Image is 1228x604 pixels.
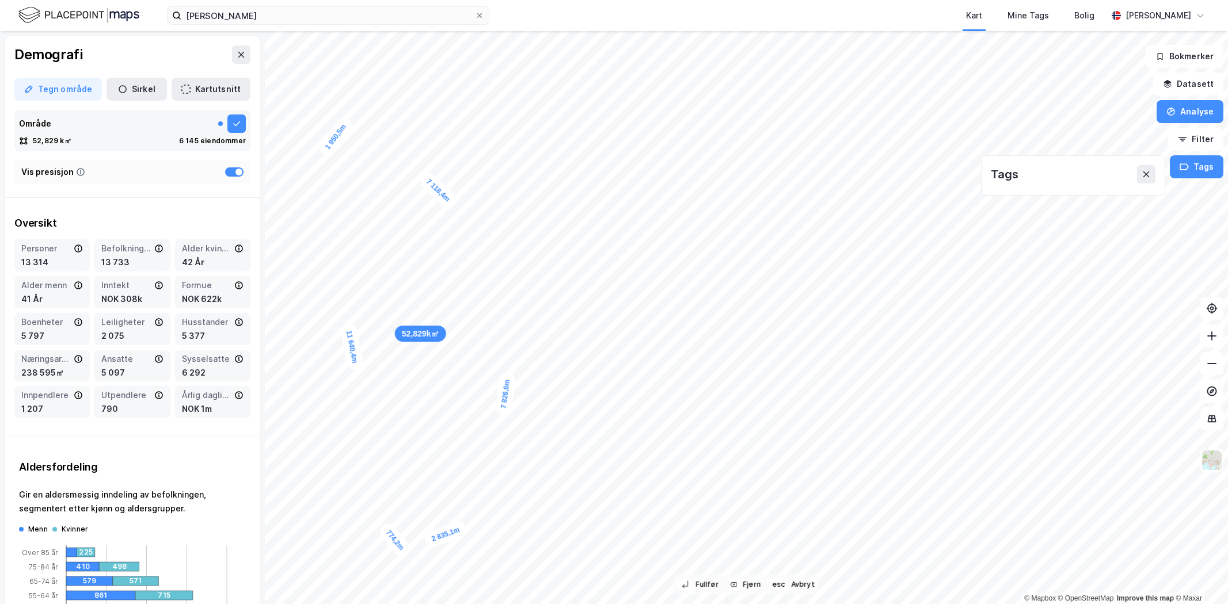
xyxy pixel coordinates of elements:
div: 225 [79,548,97,557]
a: OpenStreetMap [1058,594,1114,602]
tspan: 75-84 år [29,563,58,571]
input: Søk på adresse, matrikkel, gårdeiere, leietakere eller personer [181,7,475,24]
div: [PERSON_NAME] [1126,9,1191,22]
div: Husstander [182,315,232,329]
div: Menn [28,525,48,534]
div: 5 377 [182,329,244,343]
div: 41 År [21,292,83,306]
div: Mine Tags [1008,9,1049,22]
div: Map marker [417,170,459,211]
div: Leiligheter [101,315,151,329]
div: NOK 622k [182,292,244,306]
div: 42 År [182,255,244,269]
div: Map marker [423,519,469,549]
div: Formue [182,278,232,292]
div: Kontrollprogram for chat [1170,549,1228,604]
div: 5 797 [21,329,83,343]
div: Oversikt [14,216,250,230]
button: Tags [1170,155,1223,178]
div: Utpendlere [101,388,151,402]
div: Map marker [495,372,516,416]
a: Improve this map [1117,594,1174,602]
div: Map marker [395,326,446,342]
div: 52,829 k㎡ [33,136,71,146]
div: Kart [966,9,982,22]
div: 861 [94,591,164,600]
div: Næringsareal [21,352,71,366]
div: Aldersfordeling [19,460,246,474]
img: logo.f888ab2527a4732fd821a326f86c7f29.svg [18,5,139,25]
div: 6 292 [182,366,244,380]
div: Inntekt [101,278,151,292]
div: 571 [130,576,176,586]
button: Bokmerker [1146,45,1223,68]
div: 410 [76,562,109,571]
tspan: 55-64 år [29,591,58,600]
div: NOK 308k [101,292,163,306]
div: Vis presisjon [21,165,74,179]
div: Ansatte [101,352,151,366]
div: 498 [112,562,152,571]
button: Filter [1168,128,1223,151]
div: Map marker [377,521,413,560]
div: Innpendlere [21,388,71,402]
button: Analyse [1157,100,1223,123]
tspan: Over 85 år [22,548,58,557]
div: Alder menn [21,278,71,292]
div: NOK 1m [182,402,244,416]
div: Tags [991,165,1018,184]
div: Demografi [14,45,82,64]
button: Tegn område [14,78,102,101]
div: Alder kvinner [182,242,232,255]
div: 1 207 [21,402,83,416]
button: Sirkel [107,78,167,101]
div: Map marker [316,115,355,159]
div: Boenheter [21,315,71,329]
div: 13 314 [21,255,83,269]
iframe: Chat Widget [1170,549,1228,604]
div: Område [19,117,51,131]
a: Mapbox [1024,594,1056,602]
div: Sysselsatte [182,352,232,366]
div: 6 145 eiendommer [179,136,246,146]
img: Z [1201,449,1223,471]
div: 5 097 [101,366,163,380]
tspan: 65-74 år [29,577,58,586]
div: Gir en aldersmessig inndeling av befolkningen, segmentert etter kjønn og aldersgrupper. [19,488,246,515]
div: Befolkning dagtid [101,242,151,255]
div: 2 075 [101,329,163,343]
div: Kvinner [62,525,88,534]
button: Datasett [1153,72,1223,95]
div: Bolig [1074,9,1094,22]
div: 13 733 [101,255,163,269]
div: 579 [83,576,130,586]
div: 790 [101,402,163,416]
div: 715 [158,591,215,600]
div: Årlig dagligvareforbruk [182,388,232,402]
div: Map marker [340,322,364,371]
div: Personer [21,242,71,255]
button: Kartutsnitt [172,78,250,101]
div: 238 595㎡ [21,366,83,380]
